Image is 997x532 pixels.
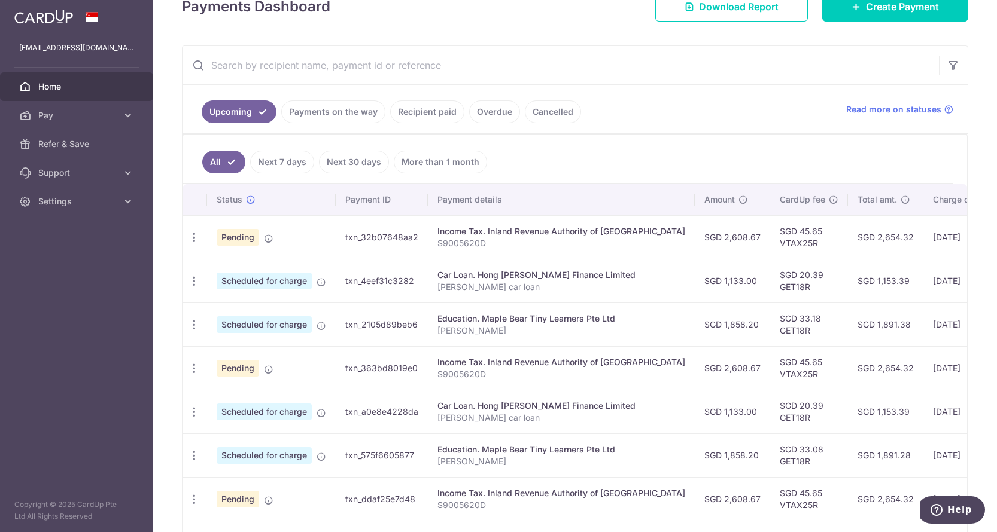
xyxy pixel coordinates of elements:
[394,151,487,173] a: More than 1 month
[217,316,312,333] span: Scheduled for charge
[920,496,985,526] iframe: Opens a widget where you can find more information
[38,81,117,93] span: Home
[437,225,685,237] div: Income Tax. Inland Revenue Authority of [GEOGRAPHIC_DATA]
[217,491,259,507] span: Pending
[336,390,428,433] td: txn_a0e8e4228da
[437,325,685,337] p: [PERSON_NAME]
[469,100,520,123] a: Overdue
[390,100,464,123] a: Recipient paid
[848,433,923,477] td: SGD 1,891.28
[770,259,848,302] td: SGD 20.39 GET18R
[428,184,695,215] th: Payment details
[770,477,848,521] td: SGD 45.65 VTAX25R
[38,195,117,207] span: Settings
[437,444,685,455] div: Education. Maple Bear Tiny Learners Pte Ltd
[933,194,982,206] span: Charge date
[336,215,428,259] td: txn_32b07648aa2
[770,433,848,477] td: SGD 33.08 GET18R
[19,42,134,54] p: [EMAIL_ADDRESS][DOMAIN_NAME]
[848,215,923,259] td: SGD 2,654.32
[437,356,685,368] div: Income Tax. Inland Revenue Authority of [GEOGRAPHIC_DATA]
[38,167,117,179] span: Support
[437,313,685,325] div: Education. Maple Bear Tiny Learners Pte Ltd
[437,400,685,412] div: Car Loan. Hong [PERSON_NAME] Finance Limited
[336,433,428,477] td: txn_575f6605877
[848,346,923,390] td: SGD 2,654.32
[336,184,428,215] th: Payment ID
[695,346,770,390] td: SGD 2,608.67
[695,302,770,346] td: SGD 1,858.20
[770,215,848,259] td: SGD 45.65 VTAX25R
[437,368,685,380] p: S9005620D
[695,259,770,302] td: SGD 1,133.00
[846,103,941,115] span: Read more on statuses
[770,346,848,390] td: SGD 45.65 VTAX25R
[780,194,825,206] span: CardUp fee
[695,215,770,259] td: SGD 2,608.67
[217,447,312,464] span: Scheduled for charge
[848,259,923,302] td: SGD 1,153.39
[38,109,117,121] span: Pay
[202,151,245,173] a: All
[437,281,685,293] p: [PERSON_NAME] car loan
[695,433,770,477] td: SGD 1,858.20
[217,229,259,246] span: Pending
[336,302,428,346] td: txn_2105d89beb6
[525,100,581,123] a: Cancelled
[770,390,848,433] td: SGD 20.39 GET18R
[848,390,923,433] td: SGD 1,153.39
[848,477,923,521] td: SGD 2,654.32
[848,302,923,346] td: SGD 1,891.38
[858,194,897,206] span: Total amt.
[281,100,385,123] a: Payments on the way
[336,259,428,302] td: txn_4eef31c3282
[217,273,312,289] span: Scheduled for charge
[202,100,276,123] a: Upcoming
[704,194,735,206] span: Amount
[437,499,685,511] p: S9005620D
[217,194,242,206] span: Status
[437,237,685,249] p: S9005620D
[695,390,770,433] td: SGD 1,133.00
[183,46,939,84] input: Search by recipient name, payment id or reference
[437,412,685,424] p: [PERSON_NAME] car loan
[217,403,312,420] span: Scheduled for charge
[38,138,117,150] span: Refer & Save
[336,477,428,521] td: txn_ddaf25e7d48
[336,346,428,390] td: txn_363bd8019e0
[250,151,314,173] a: Next 7 days
[437,455,685,467] p: [PERSON_NAME]
[217,360,259,377] span: Pending
[770,302,848,346] td: SGD 33.18 GET18R
[846,103,953,115] a: Read more on statuses
[14,10,73,24] img: CardUp
[319,151,389,173] a: Next 30 days
[437,269,685,281] div: Car Loan. Hong [PERSON_NAME] Finance Limited
[695,477,770,521] td: SGD 2,608.67
[437,487,685,499] div: Income Tax. Inland Revenue Authority of [GEOGRAPHIC_DATA]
